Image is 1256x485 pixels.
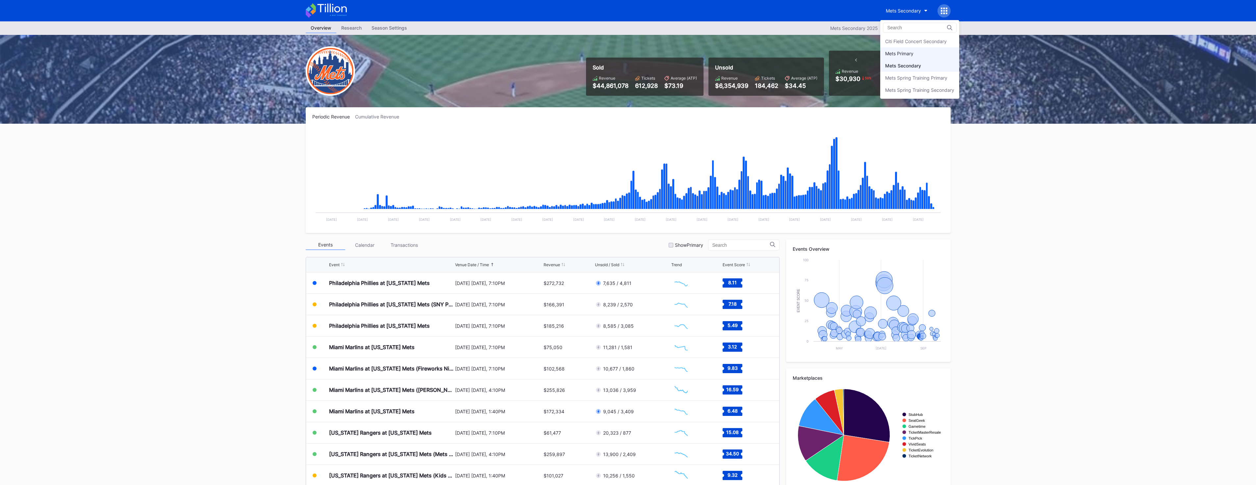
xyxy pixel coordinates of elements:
[885,87,954,93] div: Mets Spring Training Secondary
[885,38,947,44] div: Citi Field Concert Secondary
[885,75,947,81] div: Mets Spring Training Primary
[887,25,945,30] input: Search
[885,63,921,68] div: Mets Secondary
[885,51,913,56] div: Mets Primary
